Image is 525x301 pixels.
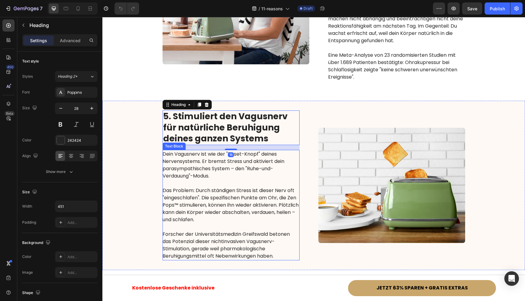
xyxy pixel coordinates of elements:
div: 450 [6,65,15,69]
div: 242424 [67,138,96,143]
div: Padding [22,220,36,225]
div: Background [22,239,52,247]
button: Publish [485,2,510,15]
div: Undo/Redo [115,2,139,15]
span: Draft [304,6,313,11]
span: 11-reasons [261,5,283,12]
div: Size [22,104,38,112]
p: Dein Vagusnerv ist wie der "Reset-Knopf" deines Nervensystems. Er bremst Stress und aktiviert dei... [60,134,197,163]
div: Shape [22,289,42,297]
button: 7 [2,2,45,15]
iframe: Design area [102,17,525,301]
p: Advanced [60,37,81,44]
p: Forscher der Universitätsmedizin Greifswald betonen das Potenzial dieser nichtinvasiven Vagusnerv... [60,214,197,243]
span: Heading 2* [58,74,77,79]
div: Size [22,188,38,196]
div: Publish [490,5,505,12]
div: Add... [67,220,96,225]
div: Add... [67,254,96,260]
p: Heading [29,22,95,29]
p: 7 [40,5,43,12]
div: Show more [46,169,74,175]
p: Eine Meta-Analyse von 23 randomisierten Studien mit über 1.689 Patienten bestätigte: Ohrakupressu... [226,35,362,64]
button: Save [462,2,482,15]
p: Settings [30,37,47,44]
div: Image [22,270,33,275]
span: / [259,5,260,12]
div: Styles [22,74,33,79]
a: JETZT 63% SPAREN + GRATIS EXTRAS [246,263,394,279]
span: Save [467,6,477,11]
div: Heading [68,85,84,90]
div: Align [22,152,39,160]
div: Open Intercom Messenger [504,271,519,286]
p: Das Problem: Durch ständigen Stress ist dieser Nerv oft "eingeschlafen". Die spezifischen Punkte ... [60,170,197,206]
div: Width [22,204,32,209]
div: Color [22,137,32,143]
button: Show more [22,166,98,177]
div: Text style [22,59,39,64]
div: Beta [5,111,15,116]
div: Add... [67,270,96,276]
div: 16 [125,135,132,140]
strong: 5. Stimuliert den Vagusnerv für natürliche Beruhigung deines ganzen Systems [61,93,185,127]
p: JETZT 63% SPAREN + GRATIS EXTRAS [274,268,365,274]
input: Auto [55,201,97,212]
div: Color [22,254,32,259]
div: Font [22,90,30,95]
div: Text Block [61,127,82,132]
img: gempages_432750572815254551-ed437212-7f3d-4e87-8ecf-a5b40df64c7c.webp [216,111,363,226]
button: Heading 2* [55,71,98,82]
div: Poppins [67,90,96,95]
